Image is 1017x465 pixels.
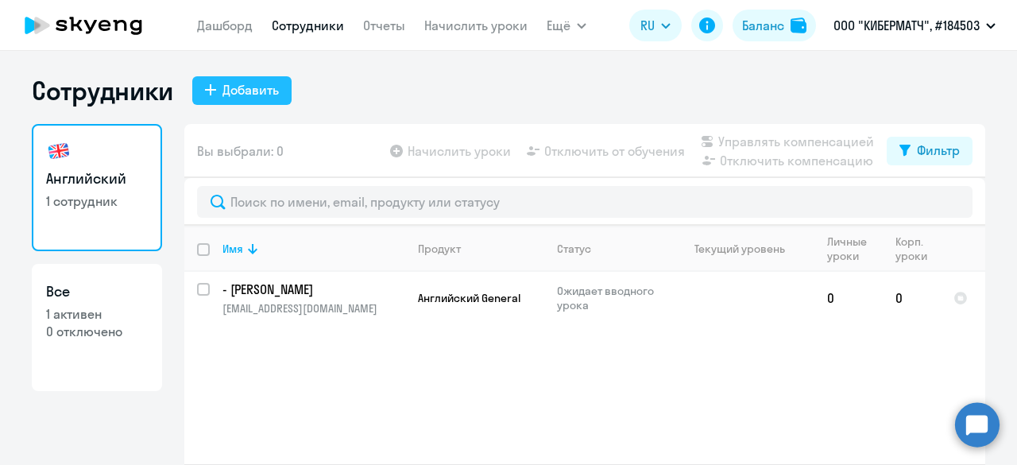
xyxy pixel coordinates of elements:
[814,272,883,324] td: 0
[46,323,148,340] p: 0 отключено
[32,264,162,391] a: Все1 активен0 отключено
[222,281,404,298] a: - [PERSON_NAME]
[826,6,1003,45] button: ООО "КИБЕРМАТЧ", #184503
[679,242,814,256] div: Текущий уровень
[192,76,292,105] button: Добавить
[46,138,72,164] img: english
[895,234,940,263] div: Корп. уроки
[32,75,173,107] h1: Сотрудники
[895,234,930,263] div: Корп. уроки
[418,291,520,305] span: Английский General
[222,242,404,256] div: Имя
[363,17,405,33] a: Отчеты
[418,242,461,256] div: Продукт
[222,301,404,316] p: [EMAIL_ADDRESS][DOMAIN_NAME]
[694,242,785,256] div: Текущий уровень
[46,281,148,302] h3: Все
[197,141,284,161] span: Вы выбрали: 0
[791,17,806,33] img: balance
[742,16,784,35] div: Баланс
[833,16,980,35] p: ООО "КИБЕРМАТЧ", #184503
[197,186,973,218] input: Поиск по имени, email, продукту или статусу
[827,234,882,263] div: Личные уроки
[887,137,973,165] button: Фильтр
[46,305,148,323] p: 1 активен
[222,281,402,298] p: - [PERSON_NAME]
[46,192,148,210] p: 1 сотрудник
[640,16,655,35] span: RU
[883,272,941,324] td: 0
[46,169,148,189] h3: Английский
[32,124,162,251] a: Английский1 сотрудник
[222,242,243,256] div: Имя
[917,141,960,160] div: Фильтр
[197,17,253,33] a: Дашборд
[629,10,682,41] button: RU
[272,17,344,33] a: Сотрудники
[424,17,528,33] a: Начислить уроки
[733,10,816,41] button: Балансbalance
[827,234,872,263] div: Личные уроки
[547,10,586,41] button: Ещё
[222,80,279,99] div: Добавить
[547,16,570,35] span: Ещё
[418,242,543,256] div: Продукт
[557,284,666,312] p: Ожидает вводного урока
[557,242,666,256] div: Статус
[557,242,591,256] div: Статус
